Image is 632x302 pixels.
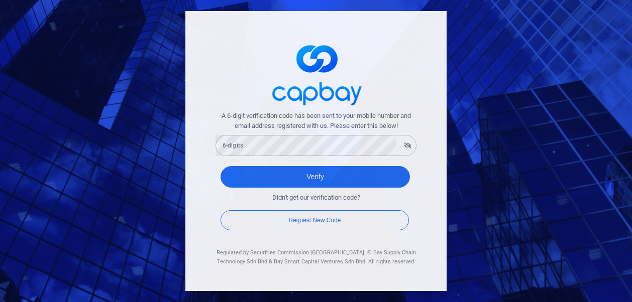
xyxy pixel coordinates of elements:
img: logo [266,36,366,111]
span: Didn't get our verification code? [272,193,360,203]
span: A 6-digit verification code has been sent to your mobile number and email address registered with... [216,111,416,132]
button: Verify [221,166,410,188]
div: Regulated by Securities Commission [GEOGRAPHIC_DATA]. © Bay Supply Chain Technology Sdn Bhd & Bay... [216,248,416,266]
button: Request New Code [221,210,409,230]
